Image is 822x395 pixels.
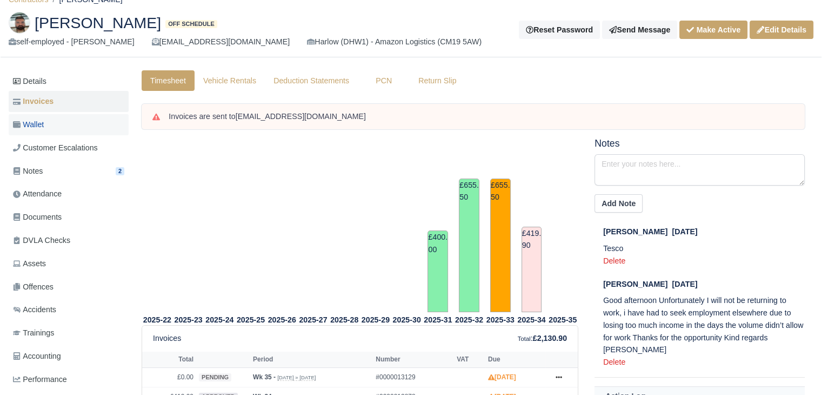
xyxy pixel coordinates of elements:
[277,374,316,381] small: [DATE] » [DATE]
[391,313,423,326] th: 2025-30
[199,373,231,381] span: pending
[142,70,195,91] a: Timesheet
[250,352,373,368] th: Period
[373,352,454,368] th: Number
[265,70,358,91] a: Deduction Statements
[298,313,329,326] th: 2025-27
[236,112,366,121] strong: [EMAIL_ADDRESS][DOMAIN_NAME]
[9,346,129,367] a: Accounting
[750,21,813,39] a: Edit Details
[679,21,747,39] button: Make Active
[153,334,181,343] h6: Invoices
[422,313,453,326] th: 2025-31
[454,352,485,368] th: VAT
[603,226,805,238] div: [DATE]
[9,36,135,48] div: self-employed - [PERSON_NAME]
[768,343,822,395] iframe: Chat Widget
[307,36,482,48] div: Harlow (DHW1) - Amazon Logistics (CM19 5AW)
[518,332,567,345] div: :
[13,281,54,293] span: Offences
[13,327,54,339] span: Trainings
[485,352,545,368] th: Due
[358,70,410,91] a: PCN
[13,304,56,316] span: Accidents
[603,358,625,366] a: Delete
[410,70,465,91] a: Return Slip
[116,167,124,175] span: 2
[204,313,235,326] th: 2025-24
[373,368,454,387] td: #0000013129
[235,313,266,326] th: 2025-25
[9,253,129,274] a: Assets
[522,227,542,313] td: £419.90
[142,368,196,387] td: £0.00
[603,256,625,265] a: Delete
[13,234,70,247] span: DVLA Checks
[9,207,129,228] a: Documents
[603,227,667,236] span: [PERSON_NAME]
[518,335,531,342] small: Total
[360,313,391,326] th: 2025-29
[427,231,448,312] td: £400.00
[173,313,204,326] th: 2025-23
[485,313,516,326] th: 2025-33
[490,179,511,313] td: £655.50
[533,334,567,343] strong: £2,130.90
[165,20,217,28] span: Off schedule
[9,276,129,298] a: Offences
[35,15,161,30] span: [PERSON_NAME]
[9,137,129,159] a: Customer Escalations
[13,211,62,223] span: Documents
[453,313,485,326] th: 2025-32
[142,313,173,326] th: 2025-22
[9,161,129,182] a: Notes 2
[13,258,46,270] span: Assets
[603,278,805,291] div: [DATE]
[594,194,643,213] button: Add Note
[13,165,43,177] span: Notes
[13,142,98,154] span: Customer Escalations
[488,373,516,381] strong: [DATE]
[13,188,62,200] span: Attendance
[1,3,821,57] div: James Morse
[13,95,54,108] span: Invoices
[9,369,129,390] a: Performance
[547,313,578,326] th: 2025-35
[9,91,129,112] a: Invoices
[9,230,129,251] a: DVLA Checks
[9,71,129,91] a: Details
[594,138,805,149] h5: Notes
[9,183,129,205] a: Attendance
[13,119,44,131] span: Wallet
[266,313,298,326] th: 2025-26
[602,21,677,39] a: Send Message
[152,36,290,48] div: [EMAIL_ADDRESS][DOMAIN_NAME]
[603,294,805,356] p: Good afternoon Unfortunately I will not be returning to work, i have had to seek employment elsew...
[195,70,265,91] a: Vehicle Rentals
[603,280,667,288] span: [PERSON_NAME]
[459,179,479,313] td: £655.50
[9,114,129,135] a: Wallet
[9,322,129,344] a: Trainings
[13,350,61,363] span: Accounting
[9,299,129,320] a: Accidents
[603,242,805,255] p: Tesco
[142,352,196,368] th: Total
[329,313,360,326] th: 2025-28
[516,313,547,326] th: 2025-34
[519,21,600,39] button: Reset Password
[13,373,67,386] span: Performance
[169,111,794,122] div: Invoices are sent to
[253,373,276,381] strong: Wk 35 -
